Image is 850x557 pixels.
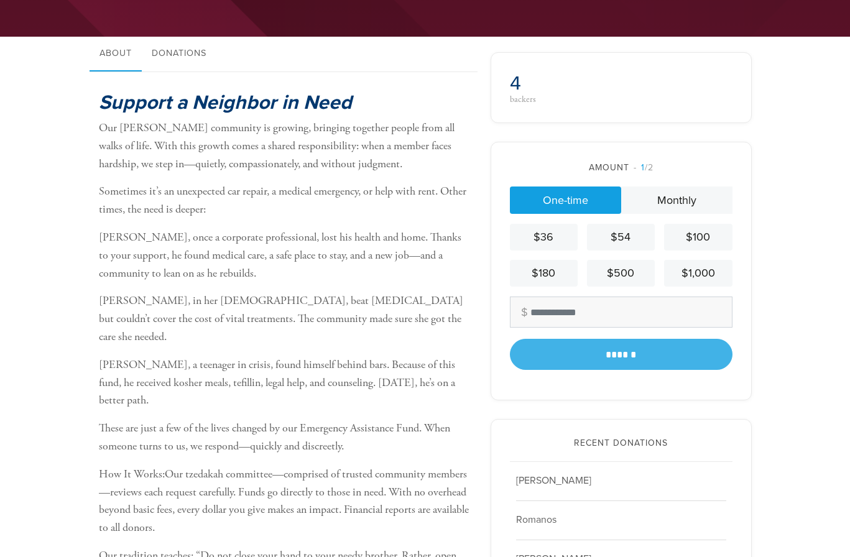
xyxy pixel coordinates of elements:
[99,119,472,173] p: Our [PERSON_NAME] community is growing, bringing together people from all walks of life. With thi...
[634,162,654,173] span: /2
[664,260,732,287] a: $1,000
[592,229,650,246] div: $54
[510,71,521,95] span: 4
[587,224,655,251] a: $54
[641,162,645,173] span: 1
[515,265,573,282] div: $180
[510,260,578,287] a: $180
[510,95,617,104] div: backers
[99,292,472,346] p: [PERSON_NAME], in her [DEMOGRAPHIC_DATA], beat [MEDICAL_DATA] but couldn’t cover the cost of vita...
[90,37,142,71] a: About
[99,466,472,537] p: How It Works:Our tzedakah committee—comprised of trusted community members—reviews each request c...
[510,186,621,214] a: One-time
[142,37,216,71] a: Donations
[99,356,472,410] p: [PERSON_NAME], a teenager in crisis, found himself behind bars. Because of this fund, he received...
[516,474,591,487] span: [PERSON_NAME]
[592,265,650,282] div: $500
[510,438,732,449] h2: Recent Donations
[669,265,727,282] div: $1,000
[664,224,732,251] a: $100
[99,91,352,114] b: Support a Neighbor in Need
[515,229,573,246] div: $36
[669,229,727,246] div: $100
[99,183,472,219] p: Sometimes it’s an unexpected car repair, a medical emergency, or help with rent. Other times, the...
[587,260,655,287] a: $500
[510,224,578,251] a: $36
[99,229,472,282] p: [PERSON_NAME], once a corporate professional, lost his health and home. Thanks to your support, h...
[510,161,732,174] div: Amount
[621,186,732,214] a: Monthly
[99,420,472,456] p: These are just a few of the lives changed by our Emergency Assistance Fund. When someone turns to...
[516,513,557,526] span: Romanos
